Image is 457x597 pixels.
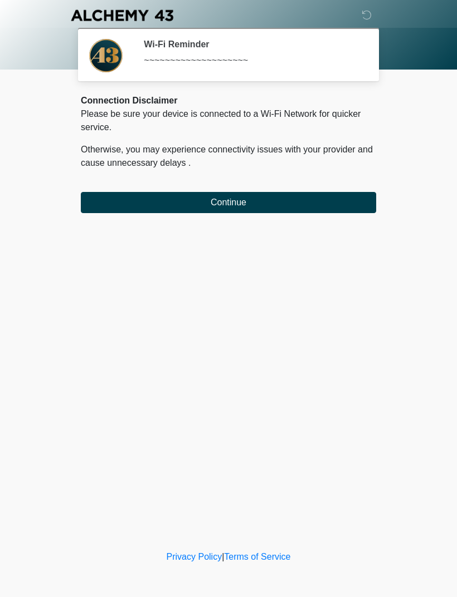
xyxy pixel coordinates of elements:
img: Agent Avatar [89,39,123,72]
img: Alchemy 43 Logo [70,8,174,22]
a: Privacy Policy [167,552,222,561]
p: Please be sure your device is connected to a Wi-Fi Network for quicker service. [81,107,376,134]
a: | [222,552,224,561]
div: Connection Disclaimer [81,94,376,107]
button: Continue [81,192,376,213]
h2: Wi-Fi Reminder [144,39,359,50]
p: Otherwise, you may experience connectivity issues with your provider and cause unnecessary delays . [81,143,376,170]
a: Terms of Service [224,552,290,561]
div: ~~~~~~~~~~~~~~~~~~~~ [144,54,359,67]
